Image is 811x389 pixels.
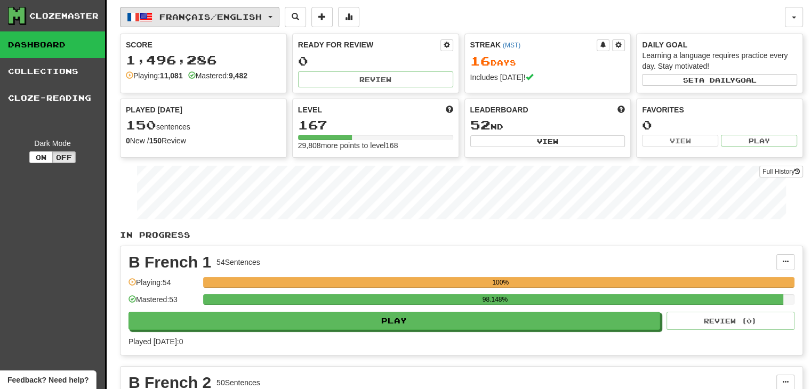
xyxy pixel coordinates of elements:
[216,257,260,268] div: 54 Sentences
[126,118,281,132] div: sentences
[129,277,198,295] div: Playing: 54
[470,53,491,68] span: 16
[216,377,260,388] div: 50 Sentences
[617,104,625,115] span: This week in points, UTC
[120,7,279,27] button: Français/English
[126,136,130,145] strong: 0
[298,118,453,132] div: 167
[298,140,453,151] div: 29,808 more points to level 168
[7,375,89,385] span: Open feedback widget
[126,135,281,146] div: New / Review
[229,71,247,80] strong: 9,482
[470,54,625,68] div: Day s
[129,312,660,330] button: Play
[129,337,183,346] span: Played [DATE]: 0
[129,294,198,312] div: Mastered: 53
[721,135,797,147] button: Play
[699,76,735,84] span: a daily
[298,104,322,115] span: Level
[298,54,453,68] div: 0
[338,7,359,27] button: More stats
[470,117,491,132] span: 52
[642,135,718,147] button: View
[311,7,333,27] button: Add sentence to collection
[470,72,625,83] div: Includes [DATE]!
[29,151,53,163] button: On
[126,53,281,67] div: 1,496,286
[642,118,797,132] div: 0
[126,39,281,50] div: Score
[667,312,794,330] button: Review (0)
[470,39,597,50] div: Streak
[298,71,453,87] button: Review
[29,11,99,21] div: Clozemaster
[470,118,625,132] div: nd
[298,39,440,50] div: Ready for Review
[160,71,183,80] strong: 11,081
[126,104,182,115] span: Played [DATE]
[8,138,97,149] div: Dark Mode
[159,12,262,21] span: Français / English
[759,166,803,177] a: Full History
[206,277,794,288] div: 100%
[126,70,183,81] div: Playing:
[642,39,797,50] div: Daily Goal
[285,7,306,27] button: Search sentences
[206,294,783,305] div: 98.148%
[642,50,797,71] div: Learning a language requires practice every day. Stay motivated!
[470,104,528,115] span: Leaderboard
[126,117,156,132] span: 150
[188,70,247,81] div: Mastered:
[470,135,625,147] button: View
[446,104,453,115] span: Score more points to level up
[129,254,211,270] div: B French 1
[642,104,797,115] div: Favorites
[642,74,797,86] button: Seta dailygoal
[52,151,76,163] button: Off
[120,230,803,240] p: In Progress
[149,136,162,145] strong: 150
[503,42,520,49] a: (MST)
